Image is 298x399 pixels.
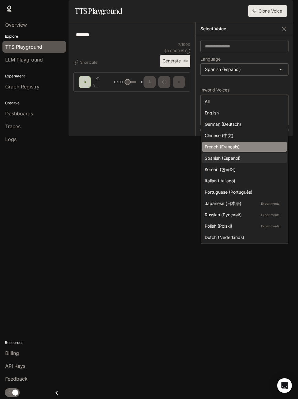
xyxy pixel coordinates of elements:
div: Portuguese (Português) [205,189,282,195]
div: Japanese (日本語) [205,200,282,207]
div: French (Français) [205,144,282,150]
p: Experimental [260,223,282,229]
div: All [205,98,282,105]
div: Chinese (中文) [205,132,282,139]
div: Spanish (Español) [205,155,282,161]
div: Dutch (Nederlands) [205,234,282,241]
div: Russian (Русский) [205,211,282,218]
div: Italian (Italiano) [205,177,282,184]
div: German (Deutsch) [205,121,282,127]
div: Korean (한국어) [205,166,282,173]
div: Polish (Polski) [205,223,282,229]
p: Experimental [260,201,282,206]
div: English [205,110,282,116]
p: Experimental [260,212,282,218]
